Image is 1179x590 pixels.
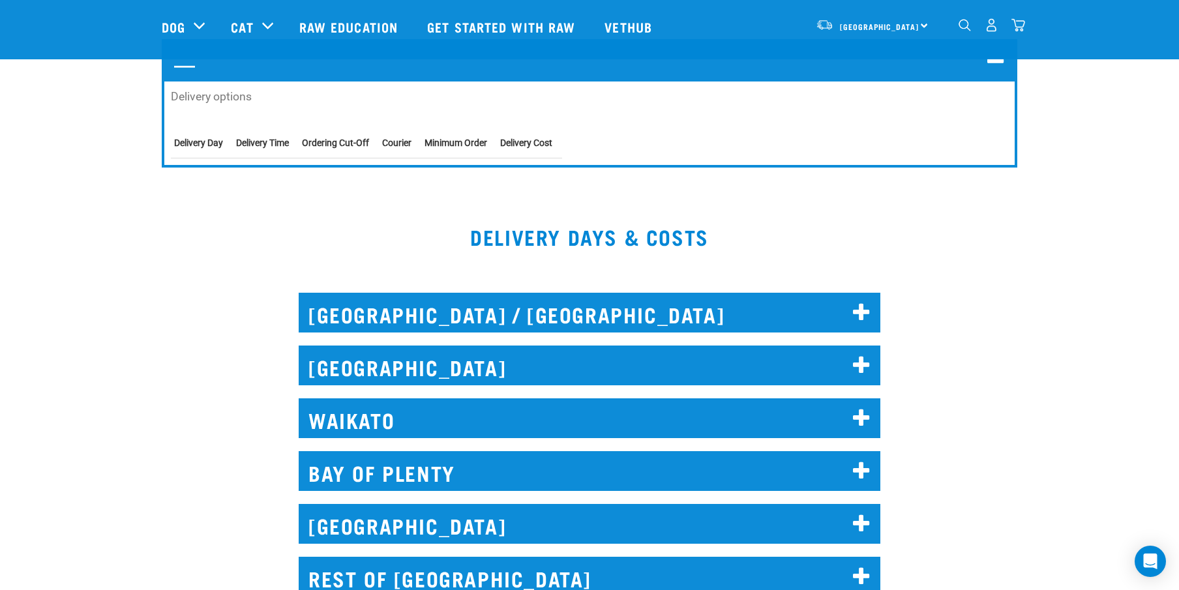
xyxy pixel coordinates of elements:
a: Raw Education [286,1,414,53]
h2: [GEOGRAPHIC_DATA] [299,346,880,385]
strong: Delivery Cost [500,138,552,148]
a: Get started with Raw [414,1,591,53]
img: home-icon@2x.png [1011,18,1025,32]
p: Delivery options [171,88,1008,105]
img: user.png [985,18,998,32]
img: home-icon-1@2x.png [959,19,971,31]
span: [GEOGRAPHIC_DATA] [840,24,919,29]
strong: Ordering Cut-Off [302,138,369,148]
a: Vethub [591,1,668,53]
div: Open Intercom Messenger [1135,546,1166,577]
strong: Courier [382,138,411,148]
strong: Minimum Order [425,138,487,148]
img: van-moving.png [816,19,833,31]
h2: — [164,42,1015,81]
a: Cat [231,17,253,37]
a: Dog [162,17,185,37]
h2: WAIKATO [299,398,880,438]
strong: Delivery Time [236,138,289,148]
h2: BAY OF PLENTY [299,451,880,491]
h2: [GEOGRAPHIC_DATA] [299,504,880,544]
h2: [GEOGRAPHIC_DATA] / [GEOGRAPHIC_DATA] [299,293,880,332]
strong: Delivery Day [174,138,223,148]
